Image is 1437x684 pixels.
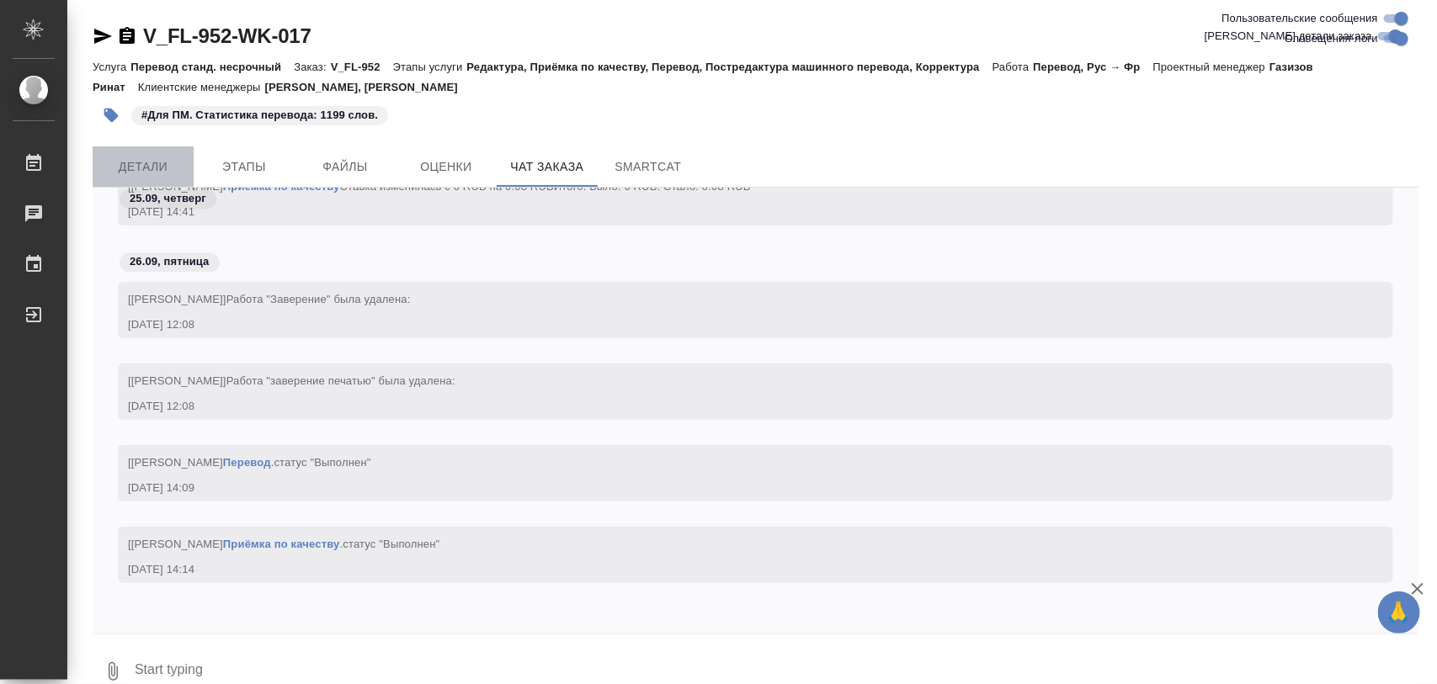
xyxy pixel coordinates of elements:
span: Оповещения-логи [1285,30,1378,47]
div: [DATE] 14:14 [128,561,1334,578]
a: Приёмка по качеству [223,538,340,550]
span: Этапы [204,156,285,178]
p: Заказ: [294,61,330,73]
p: Перевод станд. несрочный [130,61,294,73]
p: [PERSON_NAME], [PERSON_NAME] [265,81,471,93]
span: [[PERSON_NAME] . [128,456,371,469]
span: статус "Выполнен" [274,456,371,469]
span: 🙏 [1385,595,1413,630]
p: 25.09, четверг [130,190,206,207]
button: Добавить тэг [93,97,130,134]
span: Файлы [305,156,386,178]
div: [DATE] 14:09 [128,480,1334,496]
span: Работа "Заверение" была удалена: [226,293,411,305]
p: Редактура, Приёмка по качеству, Перевод, Постредактура машинного перевода, Корректура [466,61,992,73]
span: SmartCat [608,156,689,178]
p: Клиентские менеджеры [138,81,265,93]
span: Детали [103,156,184,178]
a: Перевод [223,456,271,469]
button: Скопировать ссылку для ЯМессенджера [93,26,113,46]
p: #Для ПМ. Статистика перевода: 1199 слов. [141,107,378,124]
button: 🙏 [1378,591,1420,634]
div: [DATE] 12:08 [128,398,1334,415]
span: [PERSON_NAME] детали заказа [1205,28,1372,45]
span: Чат заказа [507,156,588,178]
span: Оценки [406,156,487,178]
p: Проектный менеджер [1153,61,1269,73]
p: 26.09, пятница [130,253,210,270]
button: Скопировать ссылку [117,26,137,46]
p: Услуга [93,61,130,73]
span: [[PERSON_NAME] . [128,538,440,550]
span: [[PERSON_NAME]] [128,374,455,387]
div: [DATE] 12:08 [128,316,1334,333]
a: V_FL-952-WK-017 [143,24,311,47]
span: [[PERSON_NAME]] [128,293,411,305]
p: Перевод, Рус → Фр [1033,61,1152,73]
span: Работа "заверение печатью" была удалена: [226,374,455,387]
p: V_FL-952 [331,61,393,73]
p: Этапы услуги [393,61,467,73]
span: Пользовательские сообщения [1221,10,1378,27]
span: статус "Выполнен" [343,538,439,550]
p: Работа [993,61,1034,73]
